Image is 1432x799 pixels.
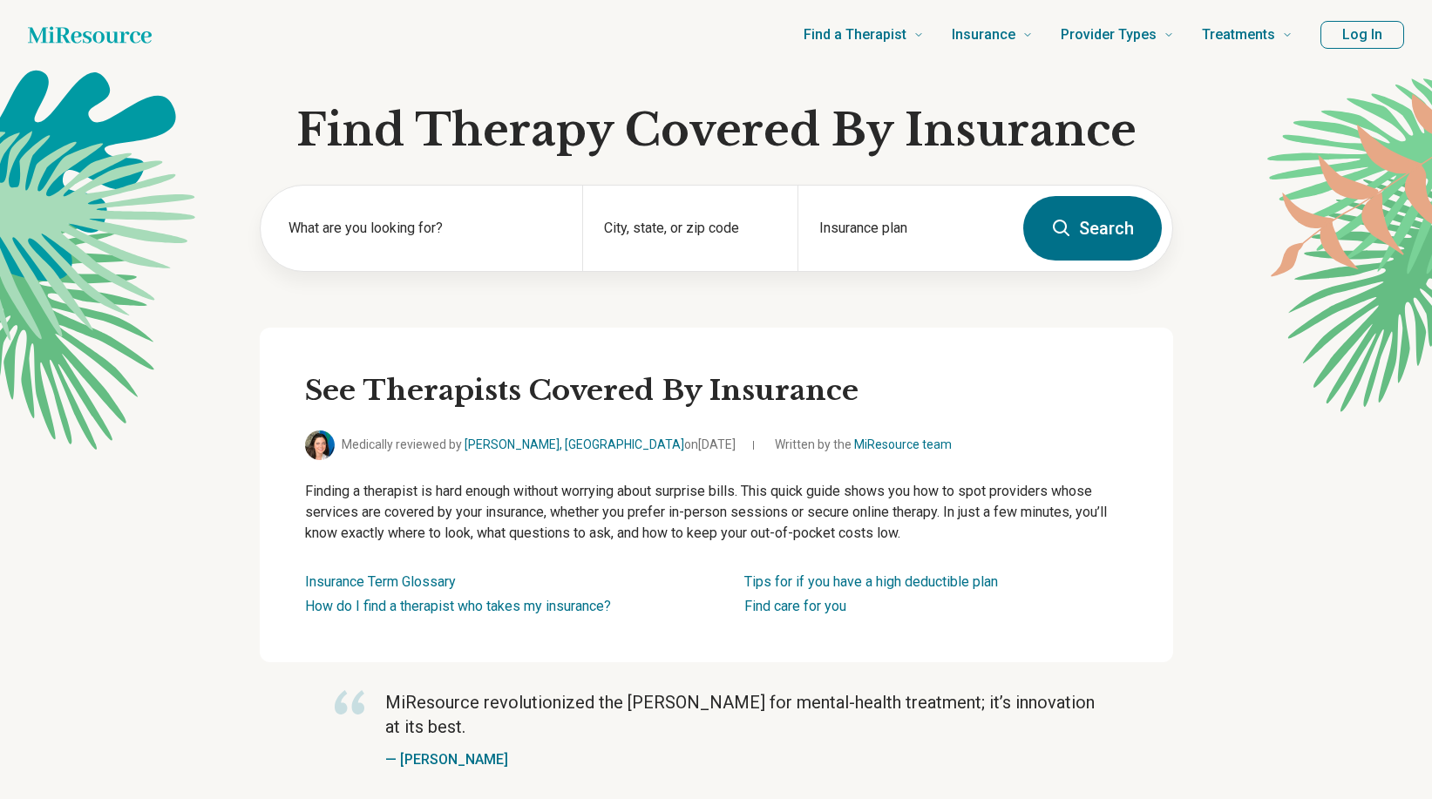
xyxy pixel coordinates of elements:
a: Home page [28,17,152,52]
span: Insurance [952,23,1015,47]
span: Find a Therapist [804,23,906,47]
label: What are you looking for? [288,218,562,239]
h1: Find Therapy Covered By Insurance [260,105,1173,157]
a: How do I find a therapist who takes my insurance? [305,598,611,614]
a: Tips for if you have a high deductible plan [744,573,998,590]
p: MiResource revolutionized the [PERSON_NAME] for mental-health treatment; it’s innovation at its b... [385,690,1098,739]
a: [PERSON_NAME], [GEOGRAPHIC_DATA] [465,437,684,451]
a: MiResource team [854,437,952,451]
a: Find care for you [744,598,846,614]
p: Finding a therapist is hard enough without worrying about surprise bills. This quick guide shows ... [305,481,1128,544]
span: Written by the [775,436,952,454]
span: Treatments [1202,23,1275,47]
h2: See Therapists Covered By Insurance [305,373,1128,410]
span: Provider Types [1061,23,1157,47]
button: Search [1023,196,1162,261]
p: — [PERSON_NAME] [385,749,1098,770]
a: Insurance Term Glossary [305,573,456,590]
span: on [DATE] [684,437,736,451]
button: Log In [1320,21,1404,49]
span: Medically reviewed by [342,436,736,454]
